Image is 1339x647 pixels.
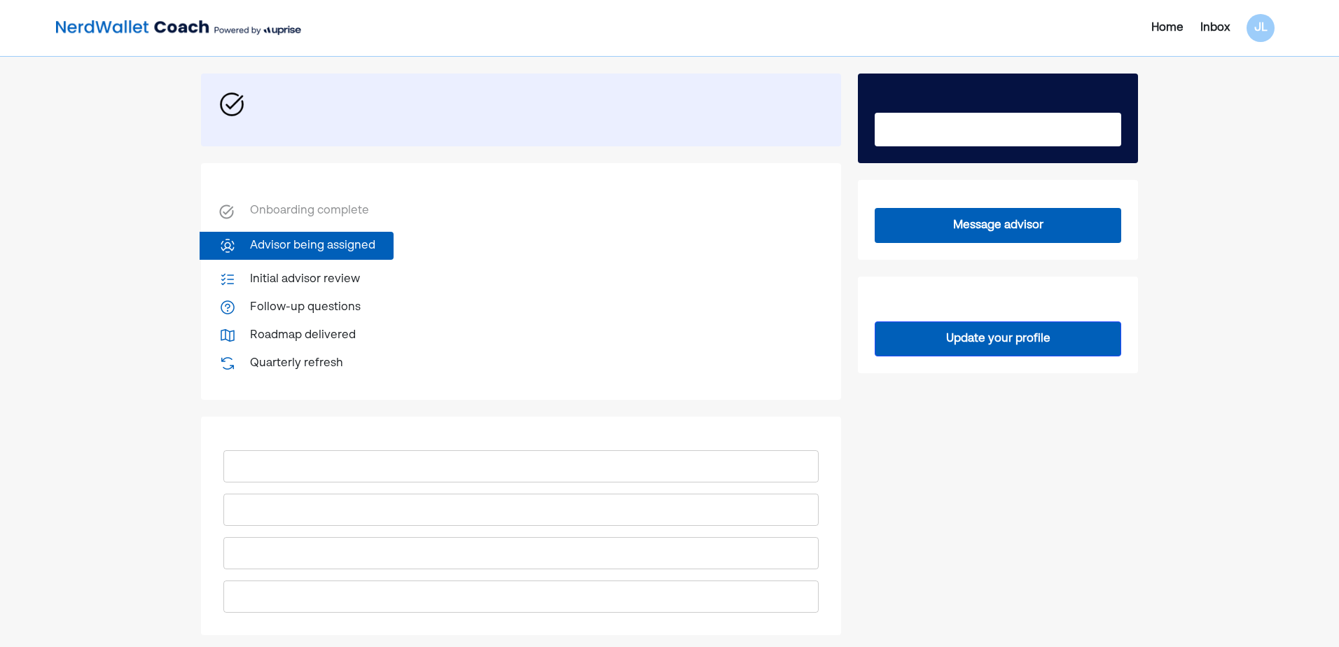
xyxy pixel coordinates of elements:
[250,202,369,221] div: Onboarding complete
[250,271,360,288] div: Initial advisor review
[1151,20,1184,36] div: Home
[250,299,361,316] div: Follow-up questions
[875,321,1121,356] button: Update your profile
[250,355,343,372] div: Quarterly refresh
[250,327,356,344] div: Roadmap delivered
[1200,20,1230,36] div: Inbox
[250,237,375,254] div: Advisor being assigned
[875,208,1121,243] button: Message advisor
[1247,14,1275,42] div: JL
